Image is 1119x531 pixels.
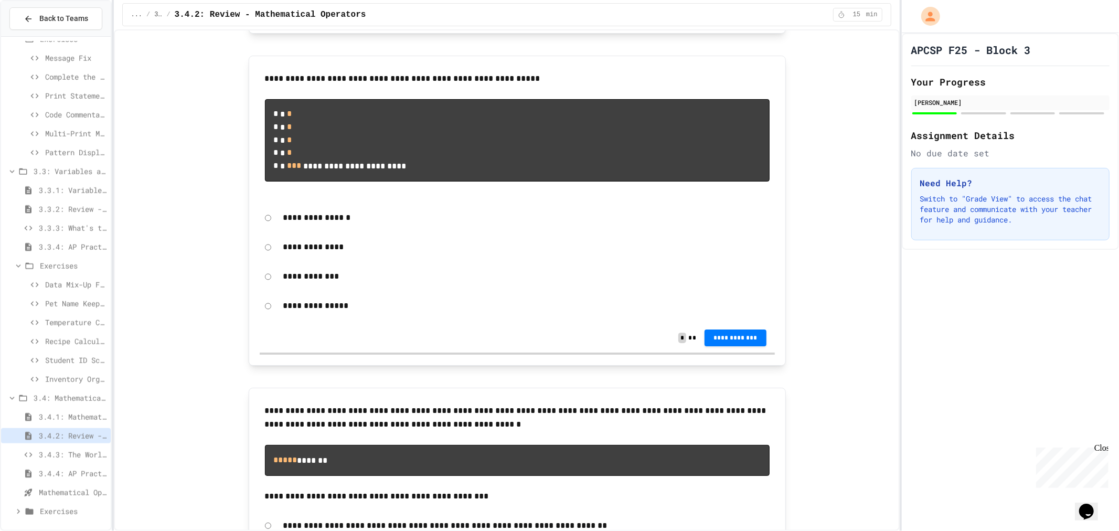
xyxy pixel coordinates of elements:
[914,98,1106,107] div: [PERSON_NAME]
[920,177,1101,189] h3: Need Help?
[910,4,943,28] div: My Account
[45,355,106,366] span: Student ID Scanner
[911,43,1031,57] h1: APCSP F25 - Block 3
[39,13,88,24] span: Back to Teams
[911,75,1110,89] h2: Your Progress
[39,222,106,233] span: 3.3.3: What's the Type?
[45,374,106,385] span: Inventory Organizer
[45,317,106,328] span: Temperature Converter
[866,10,878,19] span: min
[911,147,1110,160] div: No due date set
[45,71,106,82] span: Complete the Greeting
[39,487,106,498] span: Mathematical Operators - Quiz
[45,336,106,347] span: Recipe Calculator
[45,298,106,309] span: Pet Name Keeper
[166,10,170,19] span: /
[9,7,102,30] button: Back to Teams
[39,468,106,479] span: 3.4.4: AP Practice - Arithmetic Operators
[1075,489,1109,521] iframe: chat widget
[39,204,106,215] span: 3.3.2: Review - Variables and Data Types
[131,10,143,19] span: ...
[45,109,106,120] span: Code Commentary Creator
[34,166,106,177] span: 3.3: Variables and Data Types
[154,10,162,19] span: 3.4: Mathematical Operators
[175,8,366,21] span: 3.4.2: Review - Mathematical Operators
[45,279,106,290] span: Data Mix-Up Fix
[40,260,106,271] span: Exercises
[40,506,106,517] span: Exercises
[39,241,106,252] span: 3.3.4: AP Practice - Variables
[34,392,106,403] span: 3.4: Mathematical Operators
[45,52,106,63] span: Message Fix
[45,147,106,158] span: Pattern Display Challenge
[45,90,106,101] span: Print Statement Repair
[920,194,1101,225] p: Switch to "Grade View" to access the chat feature and communicate with your teacher for help and ...
[848,10,865,19] span: 15
[911,128,1110,143] h2: Assignment Details
[1032,443,1109,488] iframe: chat widget
[39,430,106,441] span: 3.4.2: Review - Mathematical Operators
[146,10,150,19] span: /
[39,185,106,196] span: 3.3.1: Variables and Data Types
[4,4,72,67] div: Chat with us now!Close
[45,128,106,139] span: Multi-Print Message
[39,449,106,460] span: 3.4.3: The World's Worst Farmers Market
[39,411,106,422] span: 3.4.1: Mathematical Operators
